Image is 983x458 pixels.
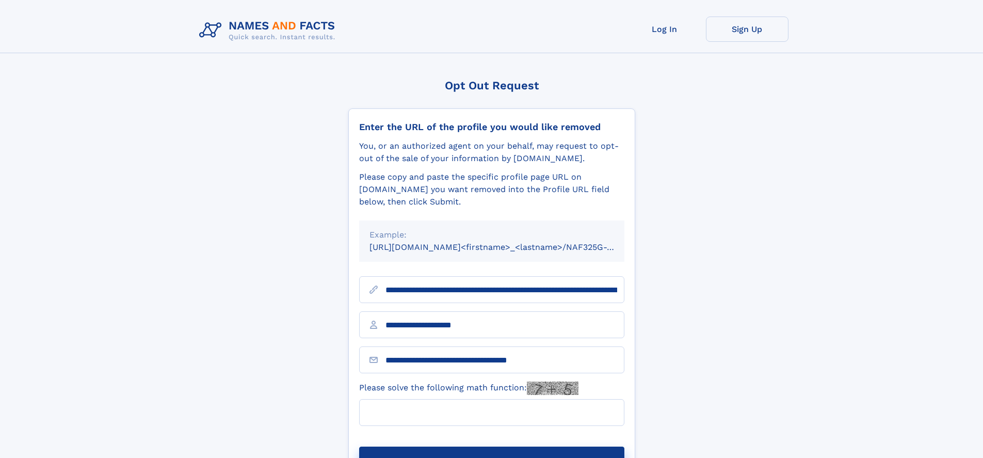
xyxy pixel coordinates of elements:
div: You, or an authorized agent on your behalf, may request to opt-out of the sale of your informatio... [359,140,624,165]
small: [URL][DOMAIN_NAME]<firstname>_<lastname>/NAF325G-xxxxxxxx [369,242,644,252]
div: Opt Out Request [348,79,635,92]
div: Enter the URL of the profile you would like removed [359,121,624,133]
div: Example: [369,229,614,241]
a: Sign Up [706,17,788,42]
a: Log In [623,17,706,42]
label: Please solve the following math function: [359,382,578,395]
div: Please copy and paste the specific profile page URL on [DOMAIN_NAME] you want removed into the Pr... [359,171,624,208]
img: Logo Names and Facts [195,17,344,44]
